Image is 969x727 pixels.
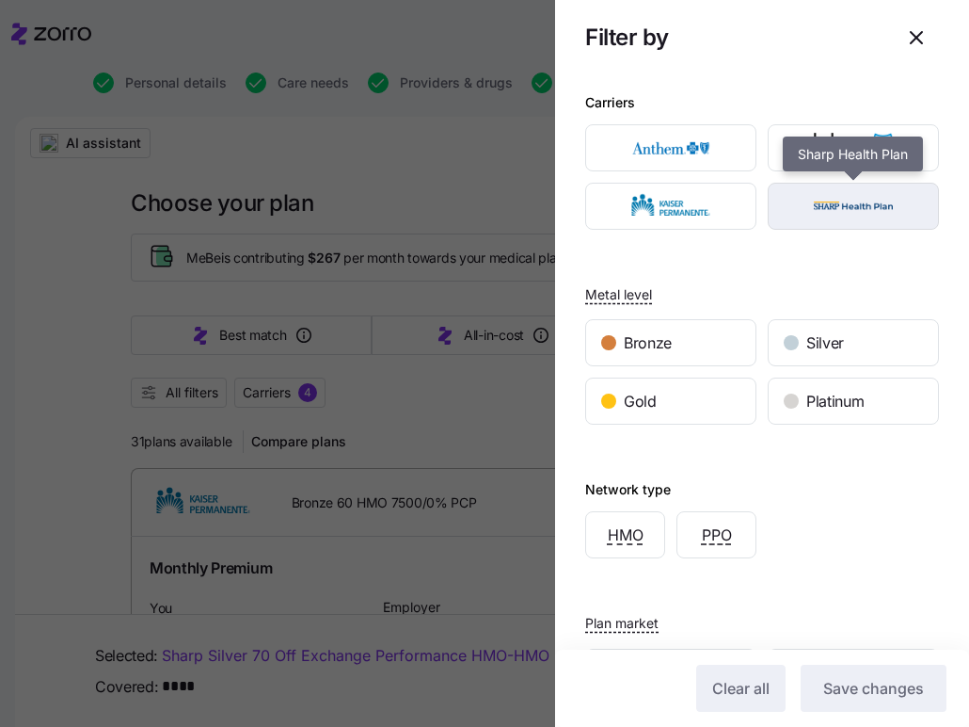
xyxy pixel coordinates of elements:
div: Carriers [585,92,635,113]
img: Kaiser Permanente [602,187,740,225]
span: Silver [806,331,844,355]
img: Sharp Health Plan [785,187,923,225]
img: BlueShield of California [785,129,923,167]
span: Gold [624,390,657,413]
h1: Filter by [585,23,879,52]
button: Save changes [801,665,946,712]
span: Plan market [585,614,659,633]
div: Network type [585,479,671,500]
img: Anthem [602,129,740,167]
span: HMO [608,524,643,547]
span: PPO [702,524,732,547]
span: Save changes [823,677,924,700]
span: Platinum [806,390,864,413]
span: Bronze [624,331,672,355]
span: Metal level [585,285,652,304]
button: Clear all [696,665,786,712]
span: Clear all [712,677,770,700]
